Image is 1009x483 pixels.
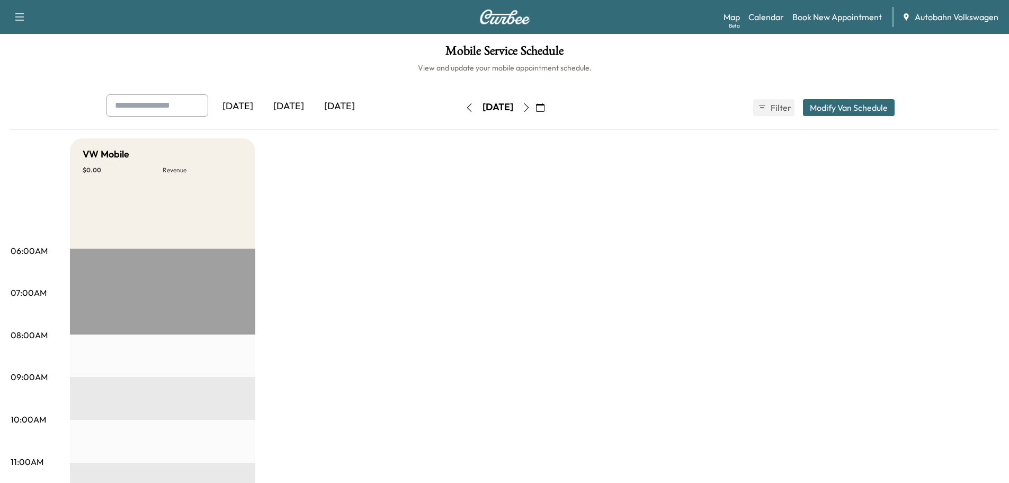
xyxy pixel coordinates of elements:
span: Autobahn Volkswagen [915,11,998,23]
h6: View and update your mobile appointment schedule. [11,63,998,73]
p: 11:00AM [11,455,43,468]
div: [DATE] [314,94,365,119]
button: Modify Van Schedule [803,99,895,116]
div: [DATE] [263,94,314,119]
span: Filter [771,101,790,114]
h1: Mobile Service Schedule [11,45,998,63]
p: 07:00AM [11,286,47,299]
p: 06:00AM [11,244,48,257]
div: [DATE] [483,101,513,114]
div: [DATE] [212,94,263,119]
a: MapBeta [724,11,740,23]
a: Calendar [748,11,784,23]
a: Book New Appointment [792,11,882,23]
p: 08:00AM [11,329,48,341]
button: Filter [753,99,794,116]
img: Curbee Logo [479,10,530,24]
div: Beta [729,22,740,30]
p: $ 0.00 [83,166,163,174]
p: 09:00AM [11,371,48,383]
p: 10:00AM [11,413,46,426]
h5: VW Mobile [83,147,129,162]
p: Revenue [163,166,243,174]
